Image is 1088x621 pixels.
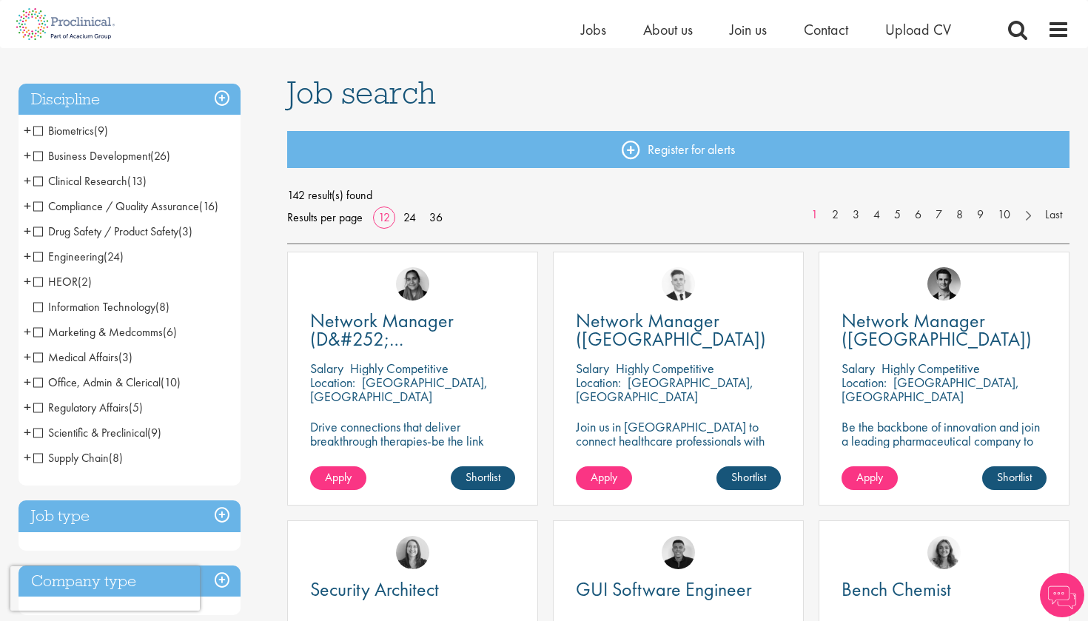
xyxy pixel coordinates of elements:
[396,267,429,301] a: Anjali Parbhu
[842,360,875,377] span: Salary
[24,320,31,343] span: +
[842,466,898,490] a: Apply
[287,73,436,113] span: Job search
[33,375,161,390] span: Office, Admin & Clerical
[33,224,178,239] span: Drug Safety / Product Safety
[616,360,714,377] p: Highly Competitive
[1040,573,1084,617] img: Chatbot
[885,20,951,39] a: Upload CV
[842,374,887,391] span: Location:
[24,119,31,141] span: +
[104,249,124,264] span: (24)
[887,207,908,224] a: 5
[19,500,241,532] h3: Job type
[856,469,883,485] span: Apply
[310,580,515,599] a: Security Architect
[842,312,1047,349] a: Network Manager ([GEOGRAPHIC_DATA])
[662,267,695,301] img: Nicolas Daniel
[643,20,693,39] span: About us
[24,346,31,368] span: +
[33,173,147,189] span: Clinical Research
[33,450,123,466] span: Supply Chain
[33,198,218,214] span: Compliance / Quality Assurance
[127,173,147,189] span: (13)
[576,374,621,391] span: Location:
[927,536,961,569] img: Jackie Cerchio
[424,209,448,225] a: 36
[310,308,494,370] span: Network Manager (D&#252;[GEOGRAPHIC_DATA])
[842,577,951,602] span: Bench Chemist
[842,374,1019,405] p: [GEOGRAPHIC_DATA], [GEOGRAPHIC_DATA]
[287,131,1070,168] a: Register for alerts
[928,207,950,224] a: 7
[33,148,170,164] span: Business Development
[33,400,143,415] span: Regulatory Affairs
[982,466,1047,490] a: Shortlist
[310,420,515,476] p: Drive connections that deliver breakthrough therapies-be the link between innovation and impact i...
[19,565,241,597] h3: Company type
[94,123,108,138] span: (9)
[662,536,695,569] img: Christian Andersen
[33,224,192,239] span: Drug Safety / Product Safety
[33,123,94,138] span: Biometrics
[19,84,241,115] h3: Discipline
[178,224,192,239] span: (3)
[10,566,200,611] iframe: reCAPTCHA
[576,308,766,352] span: Network Manager ([GEOGRAPHIC_DATA])
[310,312,515,349] a: Network Manager (D&#252;[GEOGRAPHIC_DATA])
[33,299,169,315] span: Information Technology
[350,360,449,377] p: Highly Competitive
[970,207,991,224] a: 9
[927,267,961,301] a: Max Slevogt
[907,207,929,224] a: 6
[33,249,104,264] span: Engineering
[804,207,825,224] a: 1
[576,466,632,490] a: Apply
[118,349,132,365] span: (3)
[150,148,170,164] span: (26)
[33,425,147,440] span: Scientific & Preclinical
[33,400,129,415] span: Regulatory Affairs
[33,349,118,365] span: Medical Affairs
[990,207,1018,224] a: 10
[24,396,31,418] span: +
[845,207,867,224] a: 3
[581,20,606,39] a: Jobs
[33,450,109,466] span: Supply Chain
[24,220,31,242] span: +
[33,324,163,340] span: Marketing & Medcomms
[373,209,395,225] a: 12
[33,148,150,164] span: Business Development
[33,198,199,214] span: Compliance / Quality Assurance
[33,173,127,189] span: Clinical Research
[949,207,970,224] a: 8
[576,312,781,349] a: Network Manager ([GEOGRAPHIC_DATA])
[576,580,781,599] a: GUI Software Engineer
[310,374,355,391] span: Location:
[730,20,767,39] a: Join us
[155,299,169,315] span: (8)
[804,20,848,39] a: Contact
[576,577,752,602] span: GUI Software Engineer
[33,425,161,440] span: Scientific & Preclinical
[24,144,31,167] span: +
[24,371,31,393] span: +
[199,198,218,214] span: (16)
[310,374,488,405] p: [GEOGRAPHIC_DATA], [GEOGRAPHIC_DATA]
[163,324,177,340] span: (6)
[24,421,31,443] span: +
[842,308,1032,352] span: Network Manager ([GEOGRAPHIC_DATA])
[576,360,609,377] span: Salary
[33,299,155,315] span: Information Technology
[109,450,123,466] span: (8)
[33,123,108,138] span: Biometrics
[882,360,980,377] p: Highly Competitive
[24,270,31,292] span: +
